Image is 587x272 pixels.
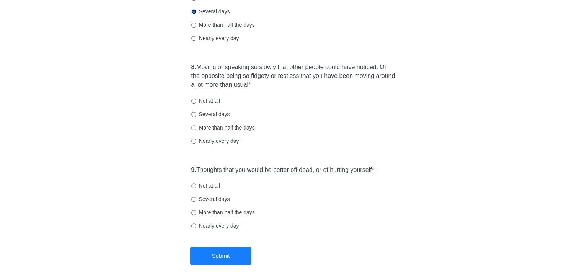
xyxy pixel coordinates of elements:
[191,195,230,203] label: Several days
[190,247,251,265] button: Submit
[191,64,196,70] strong: 8.
[191,8,230,15] label: Several days
[191,210,196,215] input: More than half the days
[191,36,196,41] input: Nearly every day
[191,209,255,216] label: More than half the days
[191,139,196,144] input: Nearly every day
[191,223,196,228] input: Nearly every day
[191,9,196,14] input: Several days
[191,167,196,173] strong: 9.
[191,222,239,230] label: Nearly every day
[191,63,396,89] label: Moving or speaking so slowly that other people could have noticed. Or the opposite being so fidge...
[191,97,220,105] label: Not at all
[191,182,220,189] label: Not at all
[191,124,255,131] label: More than half the days
[191,125,196,130] input: More than half the days
[191,166,374,175] label: Thoughts that you would be better off dead, or of hurting yourself
[191,183,196,188] input: Not at all
[191,99,196,104] input: Not at all
[191,21,255,29] label: More than half the days
[191,34,239,42] label: Nearly every day
[191,23,196,28] input: More than half the days
[191,197,196,202] input: Several days
[191,112,196,117] input: Several days
[191,137,239,145] label: Nearly every day
[191,110,230,118] label: Several days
